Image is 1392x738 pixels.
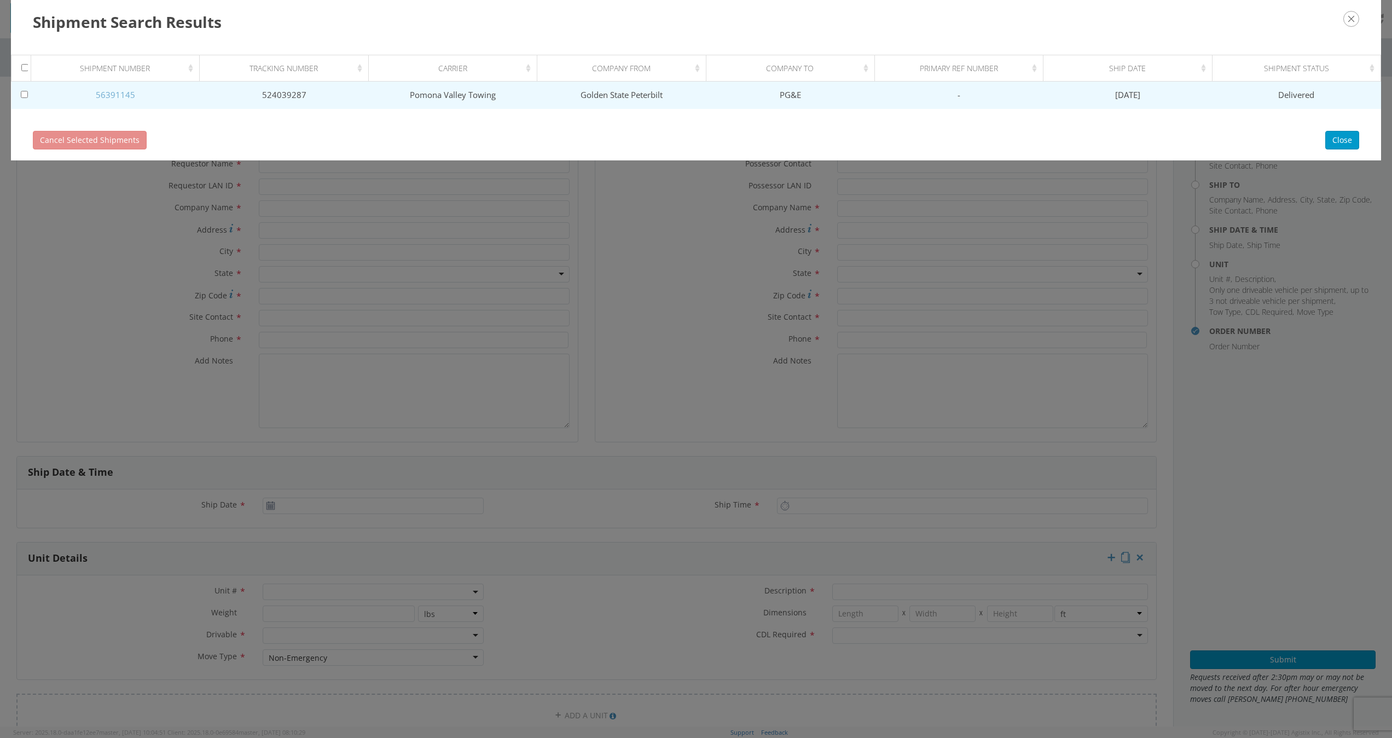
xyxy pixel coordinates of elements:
a: 56391145 [96,89,135,100]
button: Close [1325,131,1359,149]
div: Carrier [378,63,533,74]
span: [DATE] [1115,89,1140,100]
div: Company To [716,63,871,74]
h3: Shipment Search Results [33,11,1359,33]
td: - [874,82,1043,109]
div: Ship Date [1053,63,1209,74]
div: Shipment Number [41,63,196,74]
td: 524039287 [200,82,368,109]
button: Cancel Selected Shipments [33,131,147,149]
span: Cancel Selected Shipments [40,135,140,145]
span: Delivered [1278,89,1314,100]
div: Primary Ref Number [884,63,1040,74]
div: Shipment Status [1222,63,1377,74]
td: Pomona Valley Towing [368,82,537,109]
div: Company From [547,63,703,74]
td: Golden State Peterbilt [537,82,706,109]
div: Tracking Number [210,63,365,74]
td: PG&E [706,82,874,109]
